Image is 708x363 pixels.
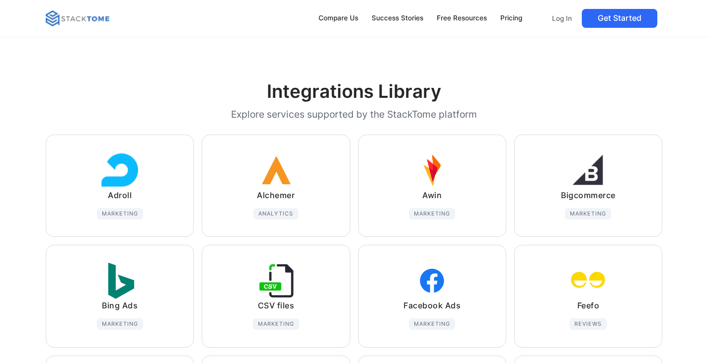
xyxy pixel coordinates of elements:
a: AwinMarketing [359,135,506,236]
div: Compare Us [318,13,358,24]
p: Marketing [102,211,138,217]
a: AdrollMarketing [46,135,193,236]
p: Reviews [574,321,602,327]
a: AlchemerAnalytics [202,135,349,236]
a: FeefoReviews [515,245,662,347]
p: marketing [258,321,294,327]
p: Awin [422,189,442,202]
p: Analytics [258,211,293,217]
p: Adroll [108,189,132,202]
p: Marketing [570,211,606,217]
a: Bing AdsMarketing [46,245,193,347]
a: BigcommerceMarketing [515,135,662,236]
a: CSV filesmarketing [202,245,349,347]
a: Get Started [582,9,657,28]
p: Marketing [102,321,138,327]
p: Marketing [414,211,450,217]
p: CSV files [258,299,295,312]
a: Log In [547,9,578,28]
a: Facebook AdsMarketing [359,245,506,347]
p: Bigcommerce [561,189,616,202]
h2: Integrations Library [267,80,441,102]
p: Bing Ads [102,299,138,312]
a: Free Resources [432,8,492,29]
div: Pricing [500,13,522,24]
p: Log In [552,14,572,23]
p: Facebook Ads [403,299,461,312]
a: Success Stories [367,8,428,29]
p: Marketing [414,321,450,327]
p: Alchemer [257,189,295,202]
p: Feefo [577,299,600,312]
div: Success Stories [372,13,423,24]
div: Free Resources [437,13,487,24]
p: Explore services supported by the StackTome platform [231,109,477,120]
a: Compare Us [314,8,363,29]
a: Pricing [495,8,527,29]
